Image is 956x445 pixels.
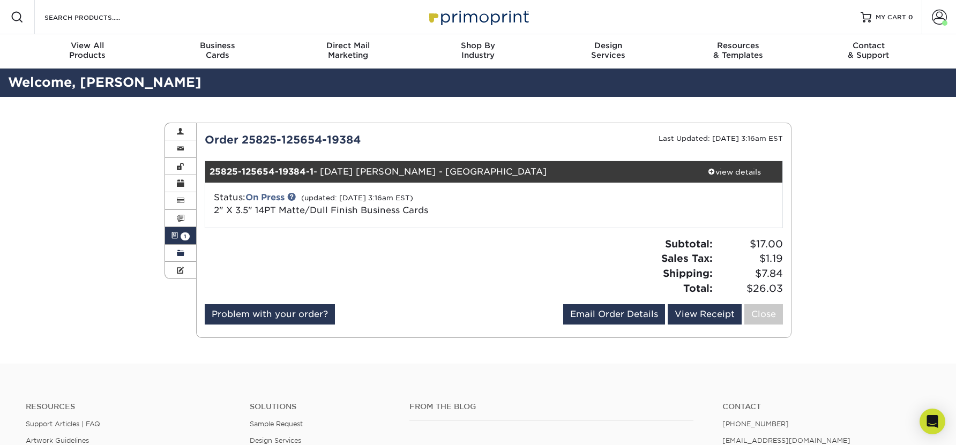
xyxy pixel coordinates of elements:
div: Status: [206,191,590,217]
div: - [DATE] [PERSON_NAME] - [GEOGRAPHIC_DATA] [205,161,686,183]
div: Marketing [283,41,413,60]
a: Shop ByIndustry [413,34,543,69]
div: & Templates [673,41,803,60]
a: 2" X 3.5" 14PT Matte/Dull Finish Business Cards [214,205,428,215]
div: Order 25825-125654-19384 [197,132,494,148]
a: View Receipt [668,304,742,325]
div: Industry [413,41,543,60]
a: Contact [722,402,930,411]
a: View AllProducts [23,34,153,69]
h4: Solutions [250,402,393,411]
span: Direct Mail [283,41,413,50]
a: [EMAIL_ADDRESS][DOMAIN_NAME] [722,436,850,444]
strong: 25825-125654-19384-1 [210,167,313,177]
span: Design [543,41,673,50]
div: view details [686,167,782,177]
span: Contact [803,41,933,50]
small: Last Updated: [DATE] 3:16am EST [659,134,783,142]
a: 1 [165,227,196,244]
div: Open Intercom Messenger [920,409,945,434]
span: MY CART [876,13,906,22]
span: $26.03 [716,281,783,296]
span: $1.19 [716,251,783,266]
strong: Total: [683,282,713,294]
h4: Resources [26,402,234,411]
span: $7.84 [716,266,783,281]
div: Cards [153,41,283,60]
div: Products [23,41,153,60]
span: Shop By [413,41,543,50]
h4: From the Blog [409,402,694,411]
a: Email Order Details [563,304,665,325]
a: Design Services [250,436,301,444]
a: Close [744,304,783,325]
a: Contact& Support [803,34,933,69]
span: Business [153,41,283,50]
div: Services [543,41,673,60]
a: Problem with your order? [205,304,335,325]
span: View All [23,41,153,50]
small: (updated: [DATE] 3:16am EST) [301,194,413,202]
strong: Shipping: [663,267,713,279]
span: Resources [673,41,803,50]
a: DesignServices [543,34,673,69]
a: view details [686,161,782,183]
strong: Sales Tax: [661,252,713,264]
span: $17.00 [716,237,783,252]
a: On Press [245,192,285,202]
strong: Subtotal: [665,238,713,250]
a: Sample Request [250,420,303,428]
span: 0 [908,13,913,21]
a: Direct MailMarketing [283,34,413,69]
input: SEARCH PRODUCTS..... [43,11,148,24]
div: & Support [803,41,933,60]
a: [PHONE_NUMBER] [722,420,789,428]
a: BusinessCards [153,34,283,69]
a: Resources& Templates [673,34,803,69]
iframe: Google Customer Reviews [3,412,91,441]
span: 1 [181,232,190,240]
img: Primoprint [424,5,532,28]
